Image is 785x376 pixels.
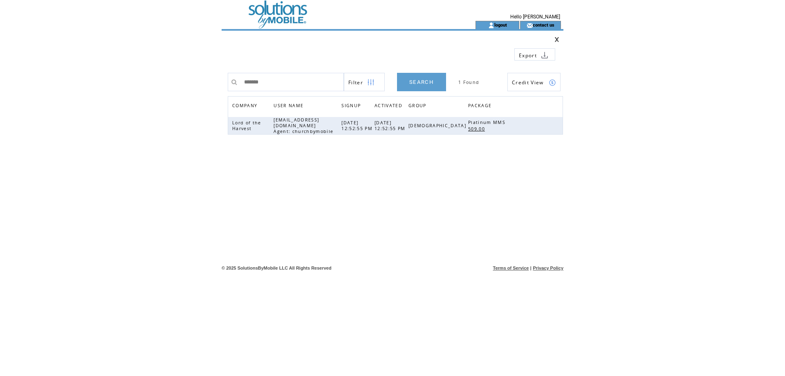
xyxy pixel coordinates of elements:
[341,101,363,113] span: SIGNUP
[341,103,363,108] a: SIGNUP
[541,52,548,59] img: download.png
[488,22,494,29] img: account_icon.gif
[468,125,489,132] a: 509.00
[468,101,493,113] span: PACKAGE
[408,123,468,128] span: [DEMOGRAPHIC_DATA]
[458,79,479,85] span: 1 Found
[533,22,554,27] a: contact us
[519,52,537,59] span: Export to csv file
[533,266,563,270] a: Privacy Policy
[232,101,259,113] span: COMPANY
[468,101,496,113] a: PACKAGE
[527,22,533,29] img: contact_us_icon.gif
[375,101,406,113] a: ACTIVATED
[512,79,544,86] span: Show Credits View
[408,101,428,113] span: GROUP
[274,103,305,108] a: USER NAME
[468,119,507,125] span: Platinum MMS
[408,101,431,113] a: GROUP
[232,103,259,108] a: COMPANY
[530,266,532,270] span: |
[397,73,446,91] a: SEARCH
[514,48,555,61] a: Export
[493,266,529,270] a: Terms of Service
[468,126,487,132] span: 509.00
[510,14,560,20] span: Hello [PERSON_NAME]
[344,73,385,91] a: Filter
[507,73,561,91] a: Credit View
[348,79,363,86] span: Show filters
[375,101,404,113] span: ACTIVATED
[274,117,335,134] span: [EMAIL_ADDRESS][DOMAIN_NAME] Agent: churchbymobile
[549,79,556,86] img: credits.png
[232,120,261,131] span: Lord of the Harvest
[274,101,305,113] span: USER NAME
[222,266,332,270] span: © 2025 SolutionsByMobile LLC All Rights Reserved
[367,73,375,92] img: filters.png
[341,120,375,131] span: [DATE] 12:52:55 PM
[375,120,408,131] span: [DATE] 12:52:55 PM
[494,22,507,27] a: logout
